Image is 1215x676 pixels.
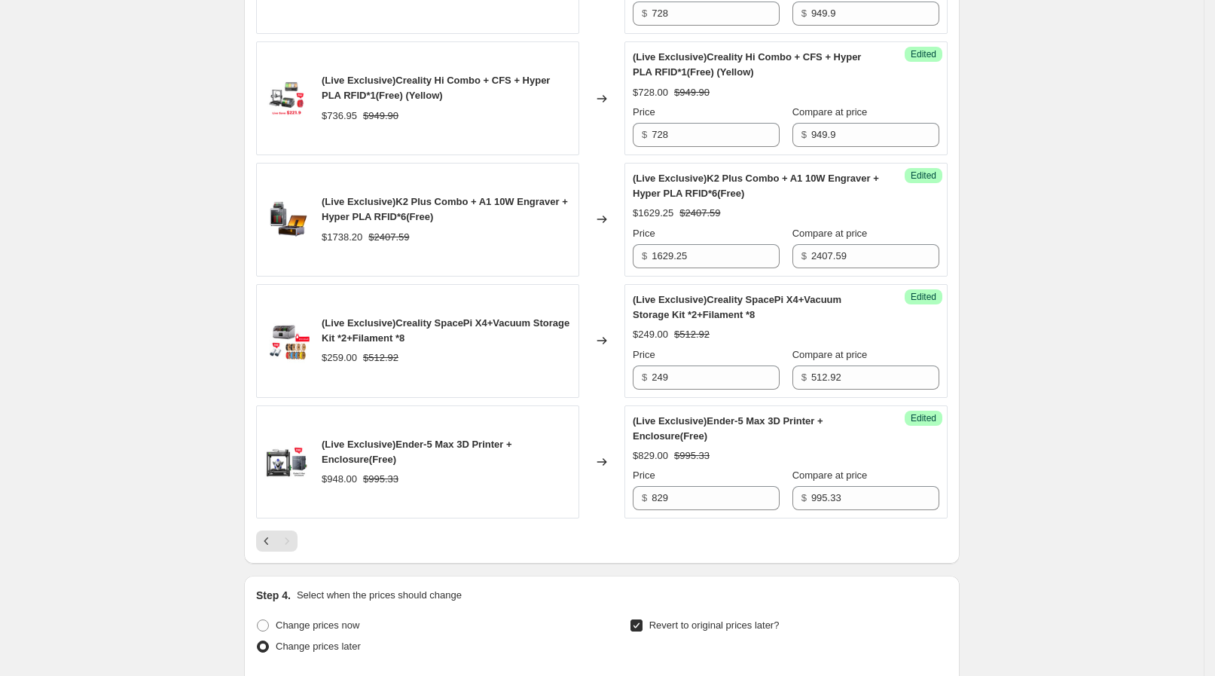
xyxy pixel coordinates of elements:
[911,48,936,60] span: Edited
[322,317,569,344] span: (Live Exclusive)Creality SpacePi X4+Vacuum Storage Kit *2+Filament *8
[322,350,357,366] div: $259.00
[264,197,310,242] img: K2PlusCombo_FalconA1_1_80x.webp
[911,170,936,182] span: Edited
[633,349,655,360] span: Price
[792,349,868,360] span: Compare at price
[801,372,807,383] span: $
[633,228,655,239] span: Price
[801,250,807,262] span: $
[792,228,868,239] span: Compare at price
[297,588,462,603] p: Select when the prices should change
[642,129,647,140] span: $
[276,619,359,631] span: Change prices now
[649,619,780,631] span: Revert to original prices later?
[801,129,807,140] span: $
[264,76,310,121] img: 11_08_2246aaf3-f6a9-4ac1-ba9e-4cc85624c13c_80x.png
[792,106,868,118] span: Compare at price
[256,531,298,552] nav: Pagination
[322,230,362,245] div: $1738.20
[801,8,807,19] span: $
[633,106,655,118] span: Price
[264,439,310,485] img: 11_01_1_befa0c37-bd46-4c24-a3f1-e5fc78a0ff40_80x.png
[322,472,357,487] div: $948.00
[322,439,512,465] span: (Live Exclusive)Ender-5 Max 3D Printer + Enclosure(Free)
[801,492,807,503] span: $
[642,8,647,19] span: $
[792,470,868,481] span: Compare at price
[633,415,823,442] span: (Live Exclusive)Ender-5 Max 3D Printer + Enclosure(Free)
[674,327,710,342] strike: $512.92
[264,318,310,363] img: 11_01_1_80x.webp
[633,470,655,481] span: Price
[911,291,936,303] span: Edited
[911,412,936,424] span: Edited
[633,85,668,100] div: $728.00
[633,327,668,342] div: $249.00
[363,472,398,487] strike: $995.33
[363,350,398,366] strike: $512.92
[674,448,710,463] strike: $995.33
[642,250,647,262] span: $
[633,448,668,463] div: $829.00
[642,492,647,503] span: $
[256,588,291,603] h2: Step 4.
[363,109,398,124] strike: $949.90
[674,85,710,100] strike: $949.90
[679,206,720,221] strike: $2407.59
[633,173,879,199] span: (Live Exclusive)K2 Plus Combo + A1 10W Engraver + Hyper PLA RFID*6(Free)
[642,372,647,383] span: $
[322,75,550,101] span: (Live Exclusive)Creality Hi Combo + CFS + Hyper PLA RFID*1(Free) (Yellow)
[368,230,409,245] strike: $2407.59
[322,196,568,222] span: (Live Exclusive)K2 Plus Combo + A1 10W Engraver + Hyper PLA RFID*6(Free)
[633,294,841,320] span: (Live Exclusive)Creality SpacePi X4+Vacuum Storage Kit *2+Filament *8
[633,51,861,78] span: (Live Exclusive)Creality Hi Combo + CFS + Hyper PLA RFID*1(Free) (Yellow)
[276,641,361,652] span: Change prices later
[256,531,277,552] button: Previous
[322,109,357,124] div: $736.95
[633,206,673,221] div: $1629.25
